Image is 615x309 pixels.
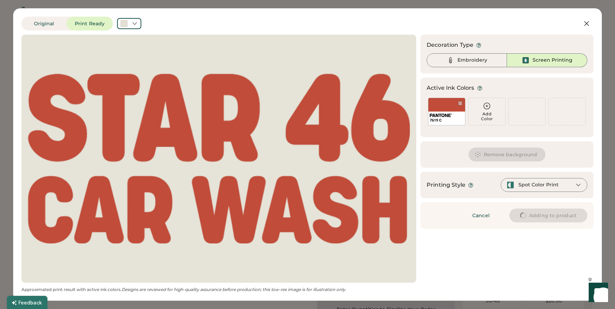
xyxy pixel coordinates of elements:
iframe: Front Chat [582,278,612,308]
em: Designs are reviewed for high-quality assurance before production; this low-res image is for illu... [122,287,346,292]
div: 7619 C [430,118,464,123]
div: Active Ink Colors [427,84,474,92]
div: Decoration Type [427,41,473,49]
div: Spot Color Print [518,182,559,188]
button: Adding to product [509,209,587,222]
button: Remove background [469,148,546,161]
button: Print Ready [66,17,113,30]
img: Ink%20-%20Selected.svg [522,56,530,64]
img: 1024px-Pantone_logo.svg.png [430,114,452,117]
div: Printing Style [427,181,465,189]
div: Embroidery [457,57,487,64]
div: Approximated print result with active ink colors. [21,287,416,292]
button: Original [21,17,66,30]
img: spot-color-green.svg [507,181,514,189]
button: Cancel [457,209,505,222]
img: Thread%20-%20Unselected.svg [446,56,455,64]
div: Add Color [469,112,505,121]
div: Screen Printing [533,57,572,64]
